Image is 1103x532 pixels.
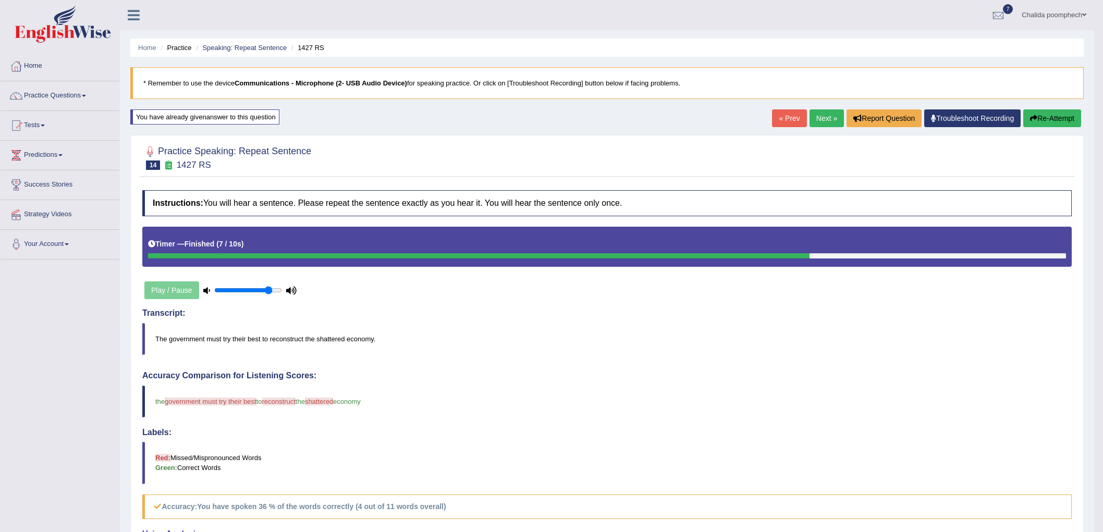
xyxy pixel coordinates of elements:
h2: Practice Speaking: Repeat Sentence [142,144,311,170]
h5: Timer — [148,240,243,248]
b: Green: [155,464,177,472]
span: to [256,398,262,405]
b: ) [241,240,244,248]
span: government must try their best [165,398,256,405]
a: Troubleshoot Recording [924,109,1021,127]
b: You have spoken 36 % of the words correctly (4 out of 11 words overall) [197,502,446,511]
b: Finished [185,240,215,248]
a: Home [1,52,119,78]
span: shattered [305,398,333,405]
h4: You will hear a sentence. Please repeat the sentence exactly as you hear it. You will hear the se... [142,190,1072,216]
b: Red: [155,454,170,462]
small: 1427 RS [177,160,211,170]
span: 7 [1003,4,1013,14]
h5: Accuracy: [142,494,1072,519]
blockquote: * Remember to use the device for speaking practice. Or click on [Troubleshoot Recording] button b... [130,67,1084,99]
a: Tests [1,111,119,137]
span: the [296,398,305,405]
li: Practice [158,43,191,53]
blockquote: The government must try their best to reconstruct the shattered economy. [142,323,1072,355]
b: 7 / 10s [219,240,241,248]
h4: Accuracy Comparison for Listening Scores: [142,371,1072,380]
a: Success Stories [1,170,119,196]
button: Report Question [847,109,922,127]
a: Home [138,44,156,52]
a: Speaking: Repeat Sentence [202,44,287,52]
div: You have already given answer to this question [130,109,279,125]
a: Your Account [1,230,119,256]
b: Instructions: [153,199,203,207]
span: economy [333,398,361,405]
a: Predictions [1,141,119,167]
a: « Prev [772,109,806,127]
small: Exam occurring question [163,160,174,170]
li: 1427 RS [289,43,324,53]
h4: Labels: [142,428,1072,437]
a: Strategy Videos [1,200,119,226]
button: Re-Attempt [1023,109,1081,127]
b: Communications - Microphone (2- USB Audio Device) [235,79,407,87]
span: 14 [146,160,160,170]
blockquote: Missed/Mispronounced Words Correct Words [142,442,1072,484]
span: the [155,398,165,405]
h4: Transcript: [142,308,1072,318]
span: reconstruct [262,398,296,405]
b: ( [216,240,219,248]
a: Practice Questions [1,81,119,107]
a: Next » [810,109,844,127]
